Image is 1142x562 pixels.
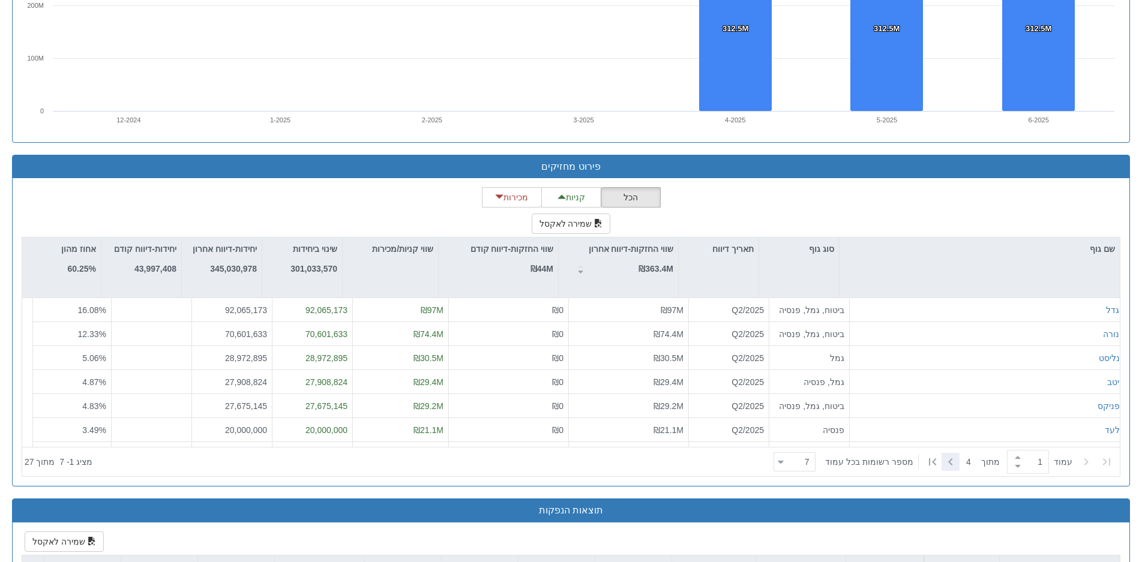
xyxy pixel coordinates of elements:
[725,116,745,124] text: 4-2025
[877,116,897,124] text: 5-2025
[197,424,267,436] div: 20,000,000
[210,264,257,274] strong: 345,030,978
[552,305,563,315] span: ₪0
[134,264,176,274] strong: 43,997,408
[774,424,844,436] div: פנסיה
[654,401,684,411] span: ₪29.2M
[197,304,267,316] div: 92,065,173
[413,353,443,363] span: ₪30.5M
[277,424,347,436] div: 20,000,000
[723,24,748,33] tspan: 312.5M
[573,116,594,124] text: 3-2025
[654,353,684,363] span: ₪30.5M
[290,242,337,256] p: שינוי ביחידות
[1098,400,1125,412] button: הפניקס
[38,376,106,388] div: 4.87 %
[774,376,844,388] div: גמל, פנסיה
[1054,456,1072,468] span: ‏עמוד
[277,304,347,316] div: 92,065,173
[541,187,601,208] button: קניות
[694,376,764,388] div: Q2/2025
[966,456,981,468] span: 4
[1107,376,1125,388] button: מיטב
[694,352,764,364] div: Q2/2025
[1099,352,1125,364] button: אנליסט
[38,400,106,412] div: 4.83 %
[874,24,900,33] tspan: 312.5M
[277,376,347,388] div: 27,908,824
[270,116,290,124] text: 1-2025
[552,401,563,411] span: ₪0
[601,187,661,208] button: הכל
[197,400,267,412] div: 27,675,145
[290,264,337,274] strong: 301,033,570
[694,424,764,436] div: Q2/2025
[413,401,443,411] span: ₪29.2M
[552,329,563,339] span: ₪0
[343,238,438,260] div: שווי קניות/מכירות
[40,107,44,115] text: 0
[639,264,673,274] strong: ₪363.4M
[552,425,563,435] span: ₪0
[530,264,553,274] strong: ₪44M
[1026,24,1051,33] tspan: 312.5M
[197,352,267,364] div: 28,972,895
[25,531,104,552] button: שמירה לאקסל
[654,329,684,339] span: ₪74.4M
[694,328,764,340] div: Q2/2025
[422,116,442,124] text: 2-2025
[61,242,96,256] p: אחוז מהון
[277,400,347,412] div: 27,675,145
[413,329,443,339] span: ₪74.4M
[38,304,106,316] div: 16.08 %
[38,328,106,340] div: 12.33 %
[1029,116,1049,124] text: 6-2025
[193,242,257,256] p: יחידות-דיווח אחרון
[774,352,844,364] div: גמל
[774,400,844,412] div: ביטוח, גמל, פנסיה
[482,187,542,208] button: מכירות
[661,305,684,315] span: ₪97M
[694,304,764,316] div: Q2/2025
[552,353,563,363] span: ₪0
[470,242,553,256] p: שווי החזקות-דיווח קודם
[413,377,443,387] span: ₪29.4M
[1103,328,1125,340] button: מנורה
[1106,304,1125,316] button: מגדל
[68,264,96,274] strong: 60.25%
[22,161,1120,172] h3: פירוט מחזיקים
[589,242,673,256] p: שווי החזקות-דיווח אחרון
[1105,424,1125,436] button: גילעד
[413,425,443,435] span: ₪21.1M
[27,2,44,9] text: 200M
[840,238,1120,260] div: שם גוף
[38,352,106,364] div: 5.06 %
[38,424,106,436] div: 3.49 %
[27,55,44,62] text: 100M
[694,400,764,412] div: Q2/2025
[277,352,347,364] div: 28,972,895
[116,116,140,124] text: 12-2024
[774,304,844,316] div: ביטוח, גמל, פנסיה
[25,449,92,475] div: ‏מציג 1 - 7 ‏ מתוך 27
[825,456,913,468] span: ‏מספר רשומות בכל עמוד
[679,238,759,260] div: תאריך דיווח
[532,214,611,234] button: שמירה לאקסל
[197,328,267,340] div: 70,601,633
[114,242,176,256] p: יחידות-דיווח קודם
[197,376,267,388] div: 27,908,824
[22,505,1120,516] h3: תוצאות הנפקות
[769,449,1117,475] div: ‏ מתוך
[774,328,844,340] div: ביטוח, גמל, פנסיה
[277,328,347,340] div: 70,601,633
[654,377,684,387] span: ₪29.4M
[759,238,839,260] div: סוג גוף
[654,425,684,435] span: ₪21.1M
[421,305,443,315] span: ₪97M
